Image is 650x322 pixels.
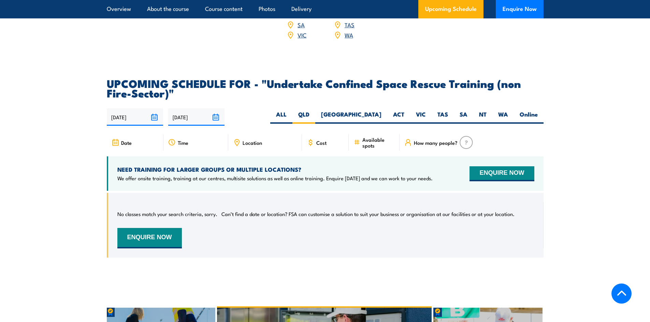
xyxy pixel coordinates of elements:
label: NT [473,110,492,124]
span: Location [243,140,262,145]
label: ACT [387,110,410,124]
label: Online [514,110,544,124]
label: QLD [292,110,315,124]
button: ENQUIRE NOW [470,166,534,181]
span: Cost [316,140,327,145]
a: SA [298,20,305,29]
span: How many people? [414,140,458,145]
a: TAS [345,20,355,29]
h4: NEED TRAINING FOR LARGER GROUPS OR MULTIPLE LOCATIONS? [117,166,433,173]
input: From date [107,108,163,126]
label: [GEOGRAPHIC_DATA] [315,110,387,124]
p: We offer onsite training, training at our centres, multisite solutions as well as online training... [117,175,433,182]
label: WA [492,110,514,124]
input: To date [168,108,225,126]
label: VIC [410,110,432,124]
label: ALL [270,110,292,124]
span: Available spots [362,137,395,148]
a: WA [345,31,353,39]
p: Can’t find a date or location? FSA can customise a solution to suit your business or organisation... [221,211,515,217]
button: ENQUIRE NOW [117,228,182,248]
label: SA [454,110,473,124]
p: No classes match your search criteria, sorry. [117,211,217,217]
h2: UPCOMING SCHEDULE FOR - "Undertake Confined Space Rescue Training (non Fire-Sector)" [107,78,544,97]
span: Date [121,140,132,145]
span: Time [178,140,188,145]
label: TAS [432,110,454,124]
a: VIC [298,31,306,39]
